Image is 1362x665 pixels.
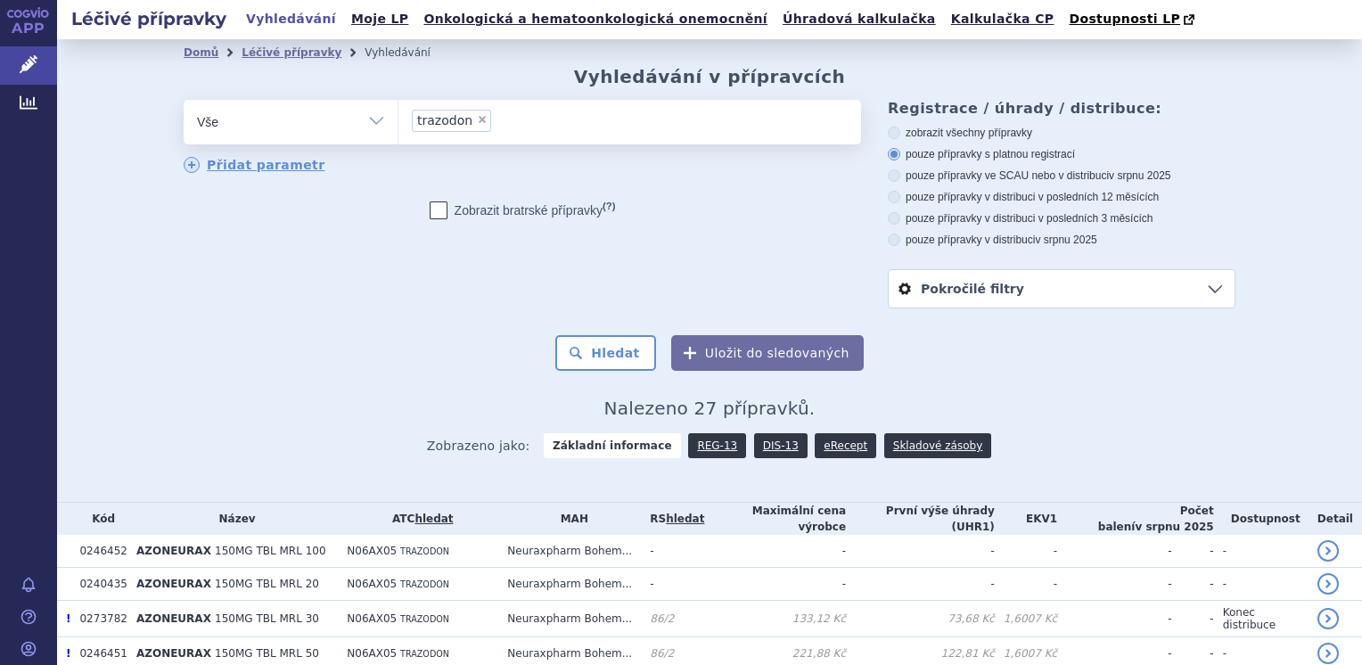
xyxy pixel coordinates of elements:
td: - [1057,535,1171,568]
span: Dostupnosti LP [1069,12,1180,26]
span: Poslední data tohoto produktu jsou ze SCAU platného k 01.07.2024. [66,612,70,625]
span: v srpnu 2025 [1109,169,1170,182]
label: zobrazit všechny přípravky [888,126,1235,140]
td: - [995,535,1057,568]
th: První výše úhrady (UHR1) [846,503,995,535]
span: × [477,114,488,125]
td: - [846,535,995,568]
td: 0273782 [70,601,127,637]
td: - [1214,568,1309,601]
h2: Léčivé přípravky [57,6,241,31]
label: pouze přípravky s platnou registrací [888,147,1235,161]
h3: Registrace / úhrady / distribuce: [888,100,1235,117]
a: Přidat parametr [184,157,325,173]
span: N06AX05 [347,612,397,625]
a: DIS-13 [754,433,808,458]
td: 73,68 Kč [846,601,995,637]
td: - [1057,601,1171,637]
span: N06AX05 [347,647,397,660]
span: 86/2 [650,647,674,660]
td: Neuraxpharm Bohem... [498,535,641,568]
td: - [704,568,846,601]
h2: Vyhledávání v přípravcích [574,66,846,87]
span: Poslední data tohoto produktu jsou ze SCAU platného k 01.07.2024. [66,647,70,660]
span: N06AX05 [347,545,397,557]
a: eRecept [815,433,876,458]
input: trazodon [496,109,506,131]
td: Konec distribuce [1214,601,1309,637]
th: Počet balení [1057,503,1214,535]
span: TRAZODON [400,614,449,624]
td: 133,12 Kč [704,601,846,637]
span: AZONEURAX [136,612,211,625]
th: Maximální cena výrobce [704,503,846,535]
a: REG-13 [688,433,746,458]
span: TRAZODON [400,579,449,589]
a: Pokročilé filtry [889,270,1235,308]
span: 150MG TBL MRL 100 [215,545,326,557]
span: 150MG TBL MRL 30 [215,612,319,625]
a: Domů [184,46,218,59]
td: - [1172,535,1214,568]
a: Skladové zásoby [884,433,991,458]
span: N06AX05 [347,578,397,590]
a: Léčivé přípravky [242,46,341,59]
a: Dostupnosti LP [1063,7,1203,32]
span: 150MG TBL MRL 20 [215,578,319,590]
span: 86/2 [650,612,674,625]
td: - [1214,535,1309,568]
label: pouze přípravky v distribuci v posledních 3 měsících [888,211,1235,226]
a: hledat [666,513,704,525]
a: Úhradová kalkulačka [777,7,941,31]
a: detail [1317,573,1339,595]
label: Zobrazit bratrské přípravky [430,201,616,219]
a: Moje LP [346,7,414,31]
td: - [641,535,704,568]
span: TRAZODON [400,649,449,659]
span: TRAZODON [400,546,449,556]
th: Dostupnost [1214,503,1309,535]
a: detail [1317,608,1339,629]
a: detail [1317,540,1339,562]
span: Nalezeno 27 přípravků. [604,398,816,419]
button: Hledat [555,335,656,371]
label: pouze přípravky ve SCAU nebo v distribuci [888,168,1235,183]
td: - [1057,568,1171,601]
th: EKV1 [995,503,1057,535]
a: detail [1317,643,1339,664]
abbr: (?) [603,201,615,212]
td: - [995,568,1057,601]
label: pouze přípravky v distribuci [888,233,1235,247]
a: Onkologická a hematoonkologická onemocnění [418,7,773,31]
td: - [1172,601,1214,637]
span: 150MG TBL MRL 50 [215,647,319,660]
span: v srpnu 2025 [1135,521,1213,533]
a: hledat [414,513,453,525]
a: Kalkulačka CP [946,7,1060,31]
td: 1,6007 Kč [995,601,1057,637]
td: Neuraxpharm Bohem... [498,568,641,601]
strong: Základní informace [544,433,681,458]
a: Vyhledávání [241,7,341,31]
span: AZONEURAX [136,545,211,557]
span: AZONEURAX [136,647,211,660]
label: pouze přípravky v distribuci v posledních 12 měsících [888,190,1235,204]
td: - [641,568,704,601]
span: AZONEURAX [136,578,211,590]
th: Název [127,503,338,535]
td: - [846,568,995,601]
span: v srpnu 2025 [1035,234,1096,246]
li: Vyhledávání [365,39,454,66]
th: RS [641,503,704,535]
span: trazodon [417,114,472,127]
td: 0240435 [70,568,127,601]
th: ATC [338,503,498,535]
button: Uložit do sledovaných [671,335,864,371]
span: Zobrazeno jako: [427,433,530,458]
td: 0246452 [70,535,127,568]
th: Kód [70,503,127,535]
th: Detail [1309,503,1362,535]
td: Neuraxpharm Bohem... [498,601,641,637]
td: - [704,535,846,568]
th: MAH [498,503,641,535]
